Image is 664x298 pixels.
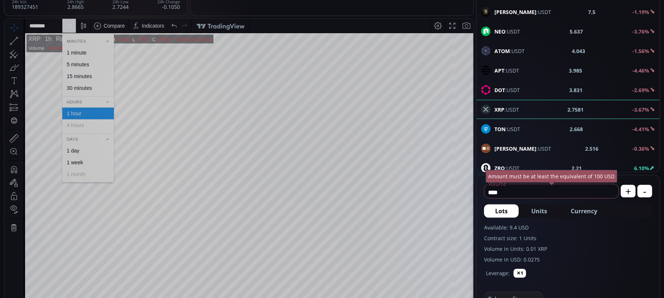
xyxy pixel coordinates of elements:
span: Lots [495,207,508,215]
div: Volume [24,27,40,32]
label: Leverage: [486,269,510,277]
div: 1h [36,17,47,24]
b: -1.19% [632,8,649,15]
b: 3.985 [569,67,583,74]
b: -2.69% [632,87,649,94]
b: TON [494,126,505,133]
div: 15 minutes [62,55,87,60]
div: Indicators [138,4,160,10]
label: Contract size: 1 Units [484,234,652,242]
div: Minutes [58,18,109,27]
div: 1 day [62,129,75,135]
div: 1 week [62,141,79,147]
b: -1.56% [632,48,649,55]
span: Currency [571,207,597,215]
div: 5 minutes [62,43,85,49]
b: DOT [494,87,505,94]
b: 2.21 [572,164,582,172]
div: Compare [99,4,121,10]
button: + [621,185,636,197]
div: 541.804K [43,27,63,32]
b: 3.831 [570,86,583,94]
button: ✕1 [514,269,526,278]
b: ATOM [494,48,510,55]
div: L [128,18,131,24]
b: APT [494,67,504,74]
span: :USDT [494,28,520,35]
div: 4 hours [62,104,80,109]
button: Units [520,204,558,218]
div: 2.7581 [152,18,167,24]
span: :USDT [494,47,525,55]
b: -4.41% [632,126,649,133]
b: -3.76% [632,28,649,35]
b: -0.36% [632,145,649,152]
div: 1 hour [62,92,77,98]
b: [PERSON_NAME] [494,145,536,152]
b: 2.668 [570,125,583,133]
label: Volume in USD: 0.0275 [484,256,652,263]
div: 1 month [62,152,81,158]
div: 2.7537 [131,18,146,24]
span: :USDT [494,86,520,94]
b: 6.10% [634,165,649,172]
div: Hours [58,79,109,87]
div: 1 h [62,4,68,10]
b: [PERSON_NAME] [494,8,536,15]
button: - [637,185,652,197]
div: Ripple [47,17,68,24]
div: −0.0030 (−0.11%) [168,18,207,24]
div: XRP [24,17,36,24]
span: :USDT [494,125,520,133]
label: Volume in Units: 0.01 XRP [484,245,652,253]
b: ZRO [494,165,505,172]
b: -4.46% [632,67,649,74]
div: 2.7630 [111,18,126,24]
button: Currency [560,204,608,218]
div: 1 minute [62,31,82,37]
span: Units [531,207,547,215]
b: 7.5 [588,8,595,16]
b: 5.637 [570,28,583,35]
button: Lots [484,204,519,218]
b: 2.516 [585,145,598,152]
span: :USDT [494,164,519,172]
div:  [7,98,13,105]
span: :USDT [494,145,551,152]
b: 4.043 [572,47,585,55]
div: C [148,18,152,24]
div: Amount must be at least the equivalent of 100 USD [486,170,618,183]
div: Days [58,116,109,125]
div: 30 minutes [62,66,87,72]
span: :USDT [494,8,551,16]
label: Available: 9.4 USD [484,224,652,231]
b: NEO [494,28,505,35]
span: :USDT [494,67,519,74]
